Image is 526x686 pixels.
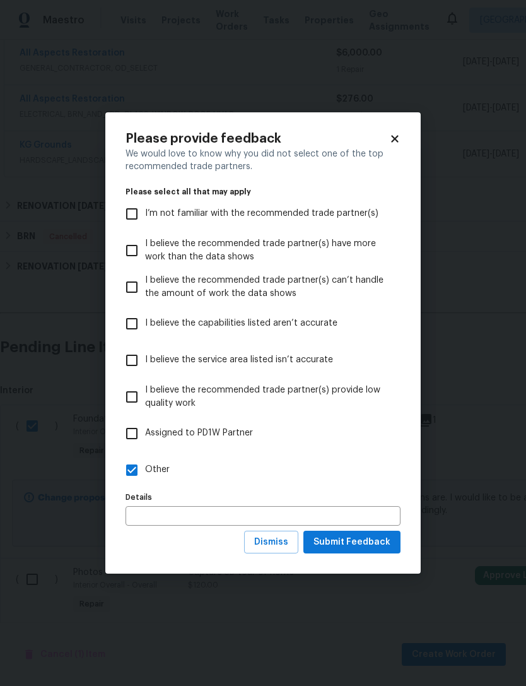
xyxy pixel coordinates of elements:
span: I believe the recommended trade partner(s) can’t handle the amount of work the data shows [145,274,390,300]
button: Submit Feedback [303,531,400,554]
span: Assigned to PD1W Partner [145,427,253,440]
span: I believe the recommended trade partner(s) provide low quality work [145,384,390,410]
span: Submit Feedback [313,535,390,550]
button: Dismiss [244,531,298,554]
span: I believe the recommended trade partner(s) have more work than the data shows [145,237,390,264]
div: We would love to know why you did not select one of the top recommended trade partners. [126,148,400,173]
span: Dismiss [254,535,288,550]
span: I’m not familiar with the recommended trade partner(s) [145,207,378,220]
label: Details [126,494,400,501]
span: Other [145,463,170,476]
h2: Please provide feedback [126,133,389,145]
span: I believe the service area listed isn’t accurate [145,353,333,367]
span: I believe the capabilities listed aren’t accurate [145,317,337,330]
legend: Please select all that may apply [126,188,400,196]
